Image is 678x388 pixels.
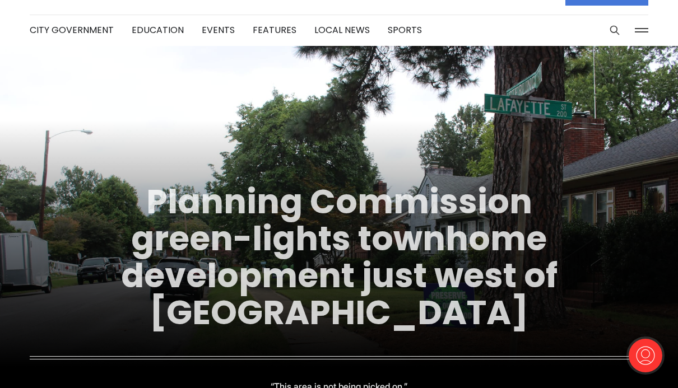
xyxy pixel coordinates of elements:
a: Features [253,24,296,36]
a: Planning Commission green-lights townhome development just west of [GEOGRAPHIC_DATA] [121,178,558,336]
a: City Government [30,24,114,36]
a: Local News [314,24,370,36]
a: Sports [388,24,422,36]
button: Search this site [606,22,623,39]
a: Education [132,24,184,36]
iframe: portal-trigger [619,333,678,388]
a: Events [202,24,235,36]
